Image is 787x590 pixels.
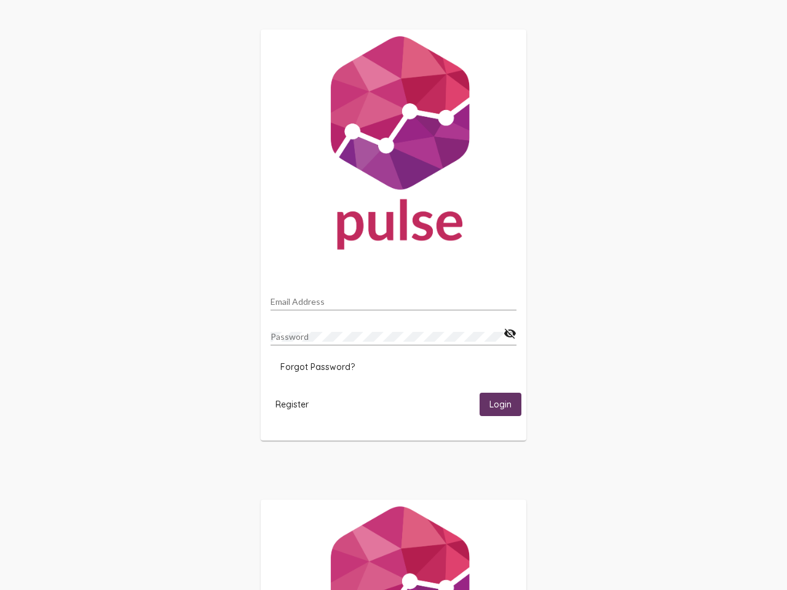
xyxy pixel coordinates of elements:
span: Forgot Password? [280,361,355,372]
span: Login [489,399,512,411]
mat-icon: visibility_off [504,326,516,341]
button: Forgot Password? [271,356,365,378]
button: Register [266,393,318,415]
span: Register [275,399,309,410]
img: Pulse For Good Logo [261,29,526,262]
button: Login [480,393,521,415]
